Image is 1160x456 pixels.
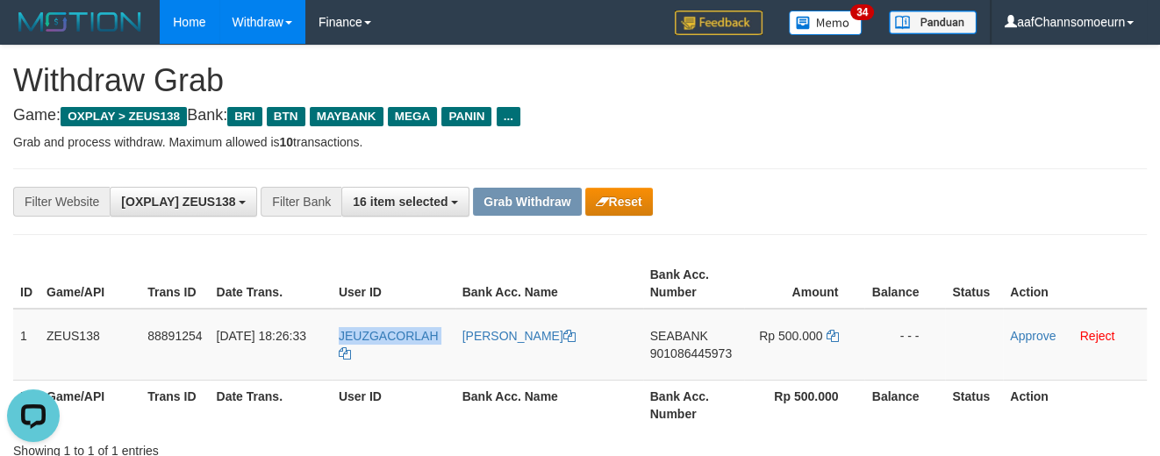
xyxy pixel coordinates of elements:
td: - - - [864,309,945,381]
span: OXPLAY > ZEUS138 [61,107,187,126]
img: MOTION_logo.png [13,9,147,35]
button: Reset [585,188,653,216]
th: Bank Acc. Number [643,259,745,309]
button: Open LiveChat chat widget [7,7,60,60]
th: Amount [744,259,864,309]
th: ID [13,380,39,430]
strong: 10 [279,135,293,149]
div: Filter Website [13,187,110,217]
th: Status [945,259,1003,309]
th: User ID [332,380,455,430]
span: [DATE] 18:26:33 [217,329,306,343]
span: Copy 901086445973 to clipboard [650,346,732,360]
img: panduan.png [889,11,977,34]
th: Action [1003,380,1147,430]
th: Trans ID [140,380,209,430]
th: Bank Acc. Name [455,380,643,430]
div: Filter Bank [261,187,341,217]
p: Grab and process withdraw. Maximum allowed is transactions. [13,133,1147,151]
img: Button%20Memo.svg [789,11,863,35]
span: ... [497,107,520,126]
a: Approve [1010,329,1056,343]
th: Date Trans. [210,380,332,430]
img: Feedback.jpg [675,11,763,35]
th: Date Trans. [210,259,332,309]
span: 88891254 [147,329,202,343]
h4: Game: Bank: [13,107,1147,125]
span: [OXPLAY] ZEUS138 [121,195,235,209]
th: User ID [332,259,455,309]
td: 1 [13,309,39,381]
span: PANIN [441,107,491,126]
span: SEABANK [650,329,708,343]
th: Trans ID [140,259,209,309]
th: Status [945,380,1003,430]
h1: Withdraw Grab [13,63,1147,98]
th: ID [13,259,39,309]
span: Rp 500.000 [759,329,822,343]
a: Copy 500000 to clipboard [826,329,838,343]
span: JEUZGACORLAH [339,329,439,343]
a: [PERSON_NAME] [462,329,576,343]
span: 16 item selected [353,195,448,209]
button: [OXPLAY] ZEUS138 [110,187,257,217]
span: MAYBANK [310,107,383,126]
span: 34 [850,4,874,20]
span: BRI [227,107,261,126]
th: Action [1003,259,1147,309]
th: Game/API [39,259,140,309]
th: Game/API [39,380,140,430]
th: Rp 500.000 [744,380,864,430]
th: Balance [864,380,945,430]
span: MEGA [388,107,438,126]
button: Grab Withdraw [473,188,581,216]
th: Balance [864,259,945,309]
th: Bank Acc. Number [643,380,745,430]
button: 16 item selected [341,187,469,217]
th: Bank Acc. Name [455,259,643,309]
span: BTN [267,107,305,126]
td: ZEUS138 [39,309,140,381]
a: Reject [1080,329,1115,343]
a: JEUZGACORLAH [339,329,439,360]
